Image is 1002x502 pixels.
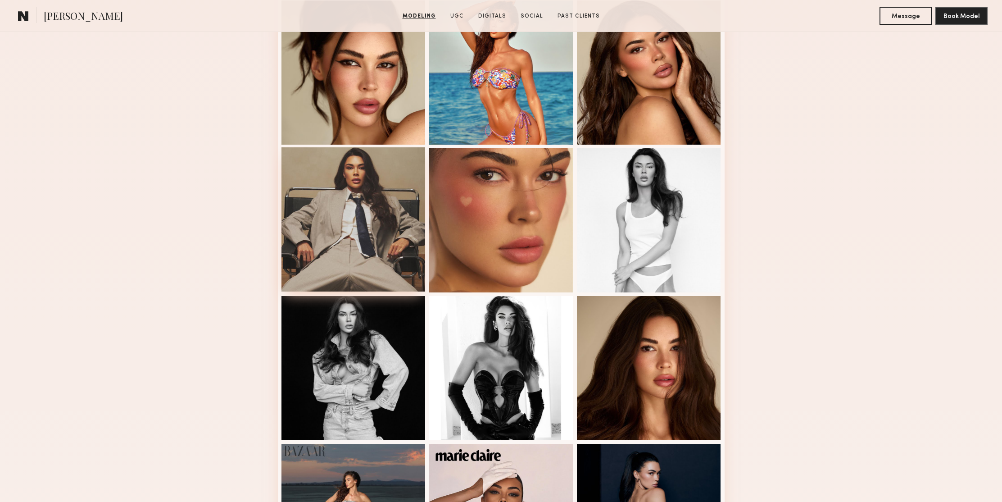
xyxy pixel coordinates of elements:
[554,12,603,20] a: Past Clients
[935,7,988,25] button: Book Model
[517,12,547,20] a: Social
[475,12,510,20] a: Digitals
[935,12,988,19] a: Book Model
[880,7,932,25] button: Message
[399,12,440,20] a: Modeling
[44,9,123,25] span: [PERSON_NAME]
[447,12,467,20] a: UGC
